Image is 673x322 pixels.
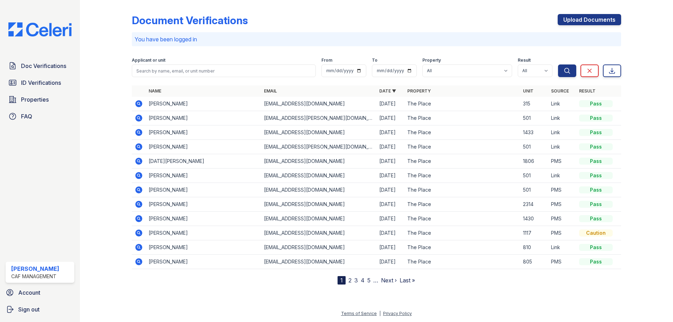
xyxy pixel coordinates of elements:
td: The Place [405,255,520,269]
div: Pass [579,100,613,107]
td: 810 [520,240,548,255]
div: Pass [579,115,613,122]
div: Pass [579,215,613,222]
td: [PERSON_NAME] [146,255,261,269]
td: PMS [548,255,576,269]
td: [PERSON_NAME] [146,97,261,111]
a: Next › [381,277,397,284]
a: Last » [400,277,415,284]
td: [DATE] [376,169,405,183]
td: [DATE] [376,125,405,140]
td: The Place [405,111,520,125]
td: Link [548,111,576,125]
td: [DATE] [376,226,405,240]
td: The Place [405,240,520,255]
div: Caution [579,229,613,237]
td: [DATE] [376,255,405,269]
a: Account [3,286,77,300]
a: Properties [6,93,74,107]
div: Pass [579,186,613,193]
td: [DATE] [376,154,405,169]
td: [PERSON_NAME] [146,226,261,240]
td: 501 [520,169,548,183]
td: The Place [405,226,520,240]
td: Link [548,240,576,255]
td: The Place [405,169,520,183]
a: 5 [367,277,371,284]
td: The Place [405,97,520,111]
td: [EMAIL_ADDRESS][DOMAIN_NAME] [261,169,376,183]
a: 4 [361,277,365,284]
td: [DATE] [376,212,405,226]
td: 1806 [520,154,548,169]
td: [DATE] [376,111,405,125]
img: CE_Logo_Blue-a8612792a0a2168367f1c8372b55b34899dd931a85d93a1a3d3e32e68fde9ad4.png [3,22,77,36]
td: Link [548,140,576,154]
td: Link [548,125,576,140]
td: 2314 [520,197,548,212]
td: [PERSON_NAME] [146,240,261,255]
p: You have been logged in [135,35,618,43]
td: PMS [548,226,576,240]
input: Search by name, email, or unit number [132,64,316,77]
span: Properties [21,95,49,104]
a: Property [407,88,431,94]
td: [PERSON_NAME] [146,212,261,226]
td: 1433 [520,125,548,140]
td: [EMAIL_ADDRESS][PERSON_NAME][DOMAIN_NAME] [261,111,376,125]
td: [EMAIL_ADDRESS][DOMAIN_NAME] [261,183,376,197]
a: ID Verifications [6,76,74,90]
td: [EMAIL_ADDRESS][DOMAIN_NAME] [261,125,376,140]
td: [EMAIL_ADDRESS][PERSON_NAME][DOMAIN_NAME] [261,140,376,154]
div: 1 [338,276,346,285]
td: PMS [548,212,576,226]
td: [PERSON_NAME] [146,111,261,125]
div: Pass [579,244,613,251]
td: [EMAIL_ADDRESS][DOMAIN_NAME] [261,154,376,169]
label: To [372,57,378,63]
a: Email [264,88,277,94]
a: Name [149,88,161,94]
div: CAF Management [11,273,59,280]
a: Doc Verifications [6,59,74,73]
td: PMS [548,197,576,212]
div: [PERSON_NAME] [11,265,59,273]
td: [PERSON_NAME] [146,140,261,154]
td: PMS [548,154,576,169]
td: 501 [520,183,548,197]
td: [PERSON_NAME] [146,183,261,197]
button: Sign out [3,302,77,316]
span: … [373,276,378,285]
td: [EMAIL_ADDRESS][DOMAIN_NAME] [261,226,376,240]
a: Date ▼ [379,88,396,94]
td: [DATE] [376,97,405,111]
a: Upload Documents [558,14,621,25]
td: 315 [520,97,548,111]
a: FAQ [6,109,74,123]
td: 501 [520,140,548,154]
td: The Place [405,197,520,212]
span: Account [18,288,40,297]
a: Unit [523,88,533,94]
td: 1430 [520,212,548,226]
td: The Place [405,183,520,197]
td: The Place [405,154,520,169]
td: [EMAIL_ADDRESS][DOMAIN_NAME] [261,97,376,111]
td: [PERSON_NAME] [146,169,261,183]
a: Privacy Policy [383,311,412,316]
a: 3 [354,277,358,284]
td: 501 [520,111,548,125]
span: ID Verifications [21,78,61,87]
td: Link [548,169,576,183]
div: Pass [579,172,613,179]
div: Pass [579,143,613,150]
a: Terms of Service [341,311,377,316]
td: 805 [520,255,548,269]
td: [DATE] [376,140,405,154]
label: Result [518,57,531,63]
a: 2 [348,277,352,284]
td: PMS [548,183,576,197]
div: Pass [579,129,613,136]
td: [PERSON_NAME] [146,197,261,212]
a: Source [551,88,569,94]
